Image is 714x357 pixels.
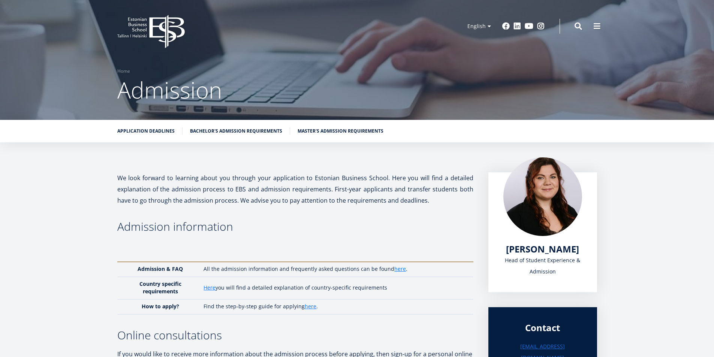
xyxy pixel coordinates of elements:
[139,280,181,295] strong: Country specific requirements
[394,265,406,273] a: here
[204,284,216,291] a: Here
[117,75,222,105] span: Admission
[117,330,473,341] h3: Online consultations
[117,127,175,135] a: Application deadlines
[200,262,473,277] td: All the admission information and frequently asked questions can be found .
[117,67,130,75] a: Home
[204,303,466,310] p: Find the step-by-step guide for applying .
[503,255,582,277] div: Head of Student Experience & Admission
[305,303,316,310] a: here
[525,22,533,30] a: Youtube
[117,172,473,206] p: We look forward to learning about you through your application to Estonian Business School. Here ...
[506,243,579,255] span: [PERSON_NAME]
[502,22,510,30] a: Facebook
[506,243,579,255] a: [PERSON_NAME]
[200,277,473,299] td: you will find a detailed explanation of country-specific requirements
[513,22,521,30] a: Linkedin
[117,221,473,232] h3: Admission information
[190,127,282,135] a: Bachelor's admission requirements
[142,303,179,310] strong: How to apply?
[298,127,383,135] a: Master's admission requirements
[138,265,183,272] strong: Admission & FAQ
[503,322,582,333] div: Contact
[503,157,582,236] img: liina reimann
[537,22,545,30] a: Instagram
